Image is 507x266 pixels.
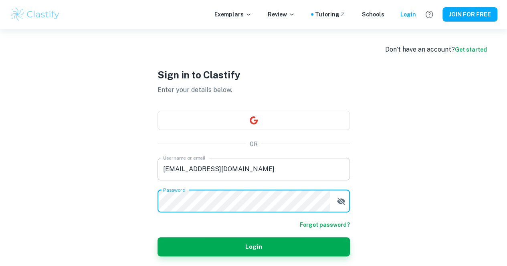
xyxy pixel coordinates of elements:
button: Login [158,237,350,256]
button: Help and Feedback [422,8,436,21]
p: Review [268,10,295,19]
button: JOIN FOR FREE [442,7,497,22]
a: Schools [362,10,384,19]
h1: Sign in to Clastify [158,68,350,82]
a: Get started [455,46,487,53]
p: OR [250,140,258,148]
a: Login [400,10,416,19]
label: Password [163,186,185,193]
a: Tutoring [315,10,346,19]
label: Username or email [163,154,206,161]
img: Clastify logo [10,6,61,22]
p: Exemplars [214,10,252,19]
p: Enter your details below. [158,85,350,95]
div: Don’t have an account? [385,45,487,54]
a: Forgot password? [300,220,350,229]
